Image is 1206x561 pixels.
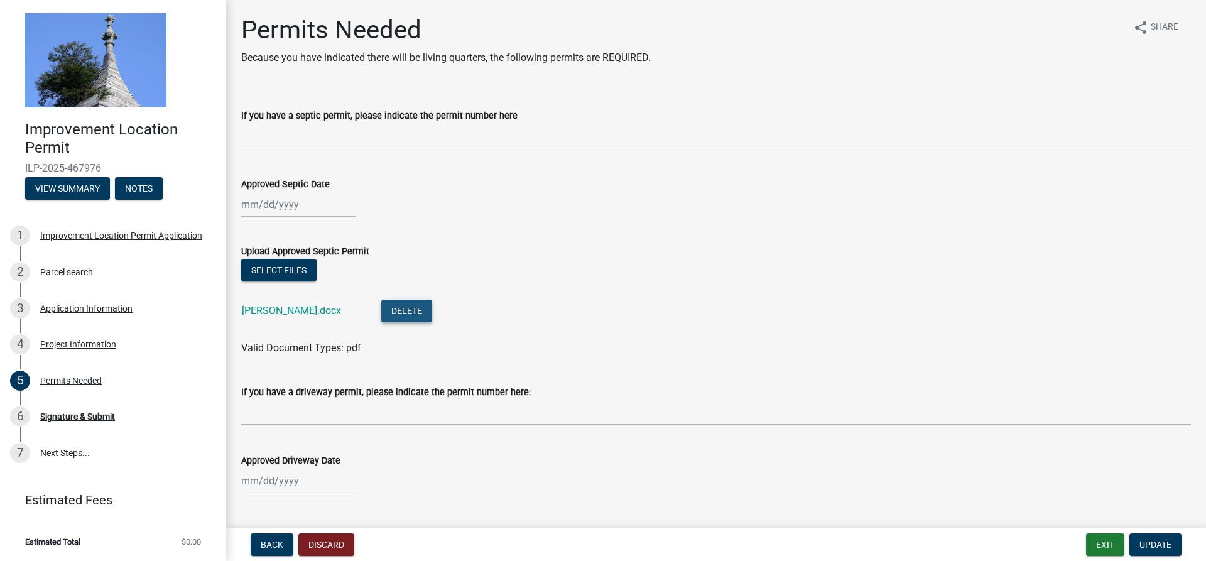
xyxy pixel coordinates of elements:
[241,15,651,45] h1: Permits Needed
[241,388,531,397] label: If you have a driveway permit, please indicate the permit number here:
[182,538,201,546] span: $0.00
[241,50,651,65] p: Because you have indicated there will be living quarters, the following permits are REQUIRED.
[298,533,354,556] button: Discard
[1139,540,1171,550] span: Update
[1133,20,1148,35] i: share
[10,298,30,319] div: 3
[1129,533,1182,556] button: Update
[40,231,202,240] div: Improvement Location Permit Application
[241,259,317,281] button: Select files
[40,268,93,276] div: Parcel search
[25,177,110,200] button: View Summary
[40,304,133,313] div: Application Information
[241,112,518,121] label: If you have a septic permit, please indicate the permit number here
[40,376,102,385] div: Permits Needed
[115,184,163,194] wm-modal-confirm: Notes
[381,300,432,322] button: Delete
[381,306,432,318] wm-modal-confirm: Delete Document
[241,342,361,354] span: Valid Document Types: pdf
[25,184,110,194] wm-modal-confirm: Summary
[10,371,30,391] div: 5
[25,162,201,174] span: ILP-2025-467976
[1151,20,1178,35] span: Share
[241,457,340,466] label: Approved Driveway Date
[40,412,115,421] div: Signature & Submit
[10,262,30,282] div: 2
[241,180,330,189] label: Approved Septic Date
[25,538,80,546] span: Estimated Total
[241,192,356,217] input: mm/dd/yyyy
[10,443,30,463] div: 7
[241,468,356,494] input: mm/dd/yyyy
[40,340,116,349] div: Project Information
[242,305,341,317] a: [PERSON_NAME].docx
[10,487,206,513] a: Estimated Fees
[10,226,30,246] div: 1
[25,13,166,107] img: Decatur County, Indiana
[10,334,30,354] div: 4
[115,177,163,200] button: Notes
[261,540,283,550] span: Back
[25,121,216,157] h4: Improvement Location Permit
[1086,533,1124,556] button: Exit
[10,406,30,427] div: 6
[241,248,369,256] label: Upload Approved Septic Permit
[251,533,293,556] button: Back
[1123,15,1188,40] button: shareShare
